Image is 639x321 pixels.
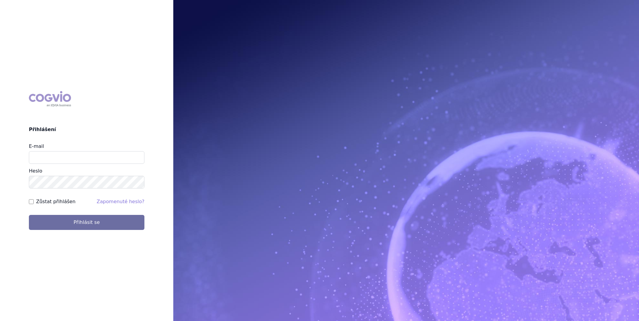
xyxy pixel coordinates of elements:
label: Heslo [29,168,42,174]
label: E-mail [29,143,44,149]
a: Zapomenuté heslo? [97,199,144,204]
button: Přihlásit se [29,215,144,230]
label: Zůstat přihlášen [36,198,76,205]
div: COGVIO [29,91,71,107]
h2: Přihlášení [29,126,144,133]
